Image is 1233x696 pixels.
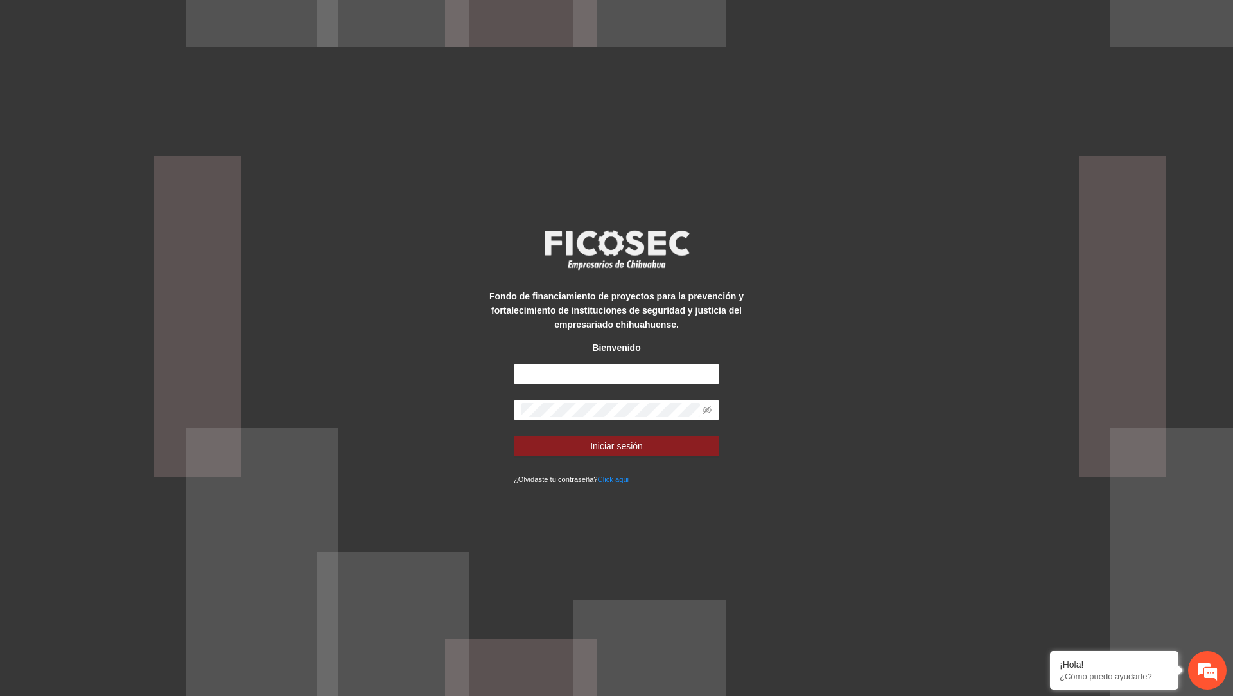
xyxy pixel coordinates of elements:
div: ¡Hola! [1060,659,1169,670]
img: logo [536,226,697,274]
a: Click aqui [598,476,629,483]
strong: Fondo de financiamiento de proyectos para la prevención y fortalecimiento de instituciones de seg... [489,291,744,330]
small: ¿Olvidaste tu contraseña? [514,476,629,483]
strong: Bienvenido [592,343,640,353]
span: eye-invisible [703,406,712,415]
p: ¿Cómo puedo ayudarte? [1060,672,1169,681]
span: Iniciar sesión [590,439,643,453]
button: Iniciar sesión [514,436,719,456]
